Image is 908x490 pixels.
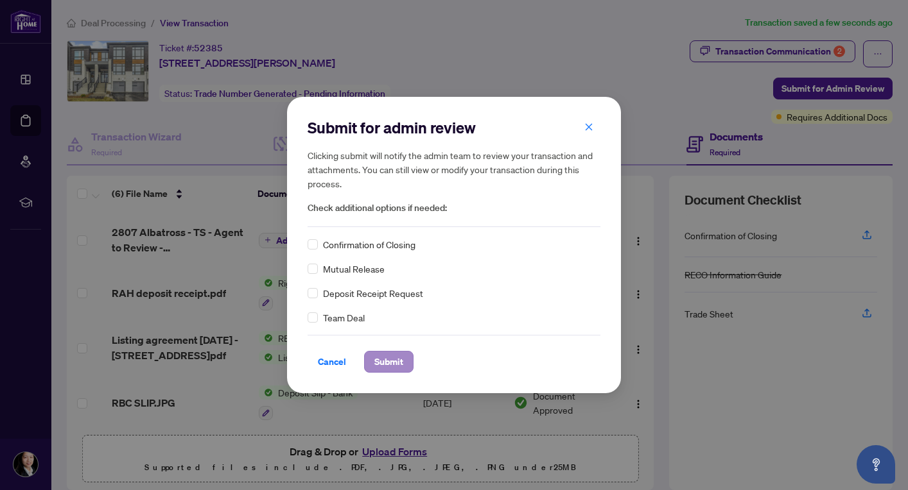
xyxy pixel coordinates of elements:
button: Submit [364,351,414,373]
span: Deposit Receipt Request [323,286,423,300]
span: Confirmation of Closing [323,237,415,251]
span: Mutual Release [323,262,385,276]
span: Submit [374,351,403,372]
span: close [584,122,593,131]
button: Cancel [308,351,356,373]
button: Open asap [857,445,895,484]
h5: Clicking submit will notify the admin team to review your transaction and attachments. You can st... [308,148,600,190]
h2: Submit for admin review [308,117,600,138]
span: Check additional options if needed: [308,201,600,215]
span: Team Deal [323,310,365,325]
span: Cancel [318,351,346,372]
